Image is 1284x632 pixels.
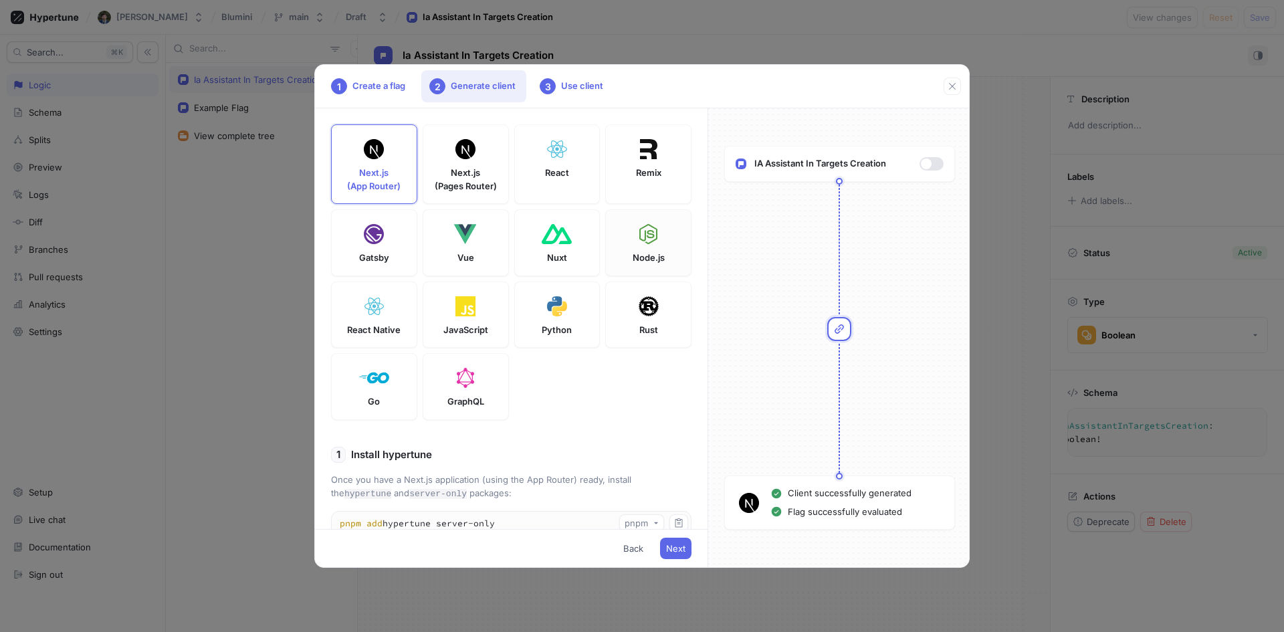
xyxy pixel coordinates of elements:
[666,544,685,552] span: Next
[788,487,912,500] p: Client successfully generated
[455,139,475,159] img: Next Logo
[323,70,416,102] div: Create a flag
[625,518,648,529] div: pnpm
[545,167,569,180] p: React
[332,512,691,536] textarea: pnpm add hypertune server-only
[639,224,657,244] img: Node Logo
[429,78,445,94] div: 2
[788,506,902,519] p: Flag successfully evaluated
[331,473,691,500] p: Once you have a Next.js application (using the App Router) ready, install the and packages:
[363,296,385,316] img: ReactNative Logo
[347,324,401,337] p: React Native
[368,395,380,409] p: Go
[617,538,649,559] button: Back
[547,251,567,265] p: Nuxt
[546,139,568,159] img: React Logo
[542,324,572,337] p: Python
[639,324,658,337] p: Rust
[542,224,572,244] img: Nuxt Logo
[351,447,432,463] p: Install hypertune
[636,167,661,180] p: Remix
[633,251,665,265] p: Node.js
[347,167,401,193] p: Next.js (App Router)
[443,324,488,337] p: JavaScript
[409,489,467,499] code: server-only
[619,514,664,532] button: pnpm
[364,224,384,244] img: Gatsby Logo
[359,251,389,265] p: Gatsby
[447,395,484,409] p: GraphQL
[540,78,556,94] div: 3
[336,447,340,463] p: 1
[547,296,567,316] img: Python Logo
[457,251,474,265] p: Vue
[639,296,659,316] img: Rust Logo
[532,70,614,102] div: Use client
[457,368,475,388] img: GraphQL Logo
[359,368,389,388] img: Golang Logo
[754,157,886,171] p: IA Assistant In Targets Creation
[421,70,526,102] div: Generate client
[640,139,657,159] img: Remix Logo
[454,224,477,244] img: Vue Logo
[739,493,759,513] img: Next Logo
[455,296,475,316] img: Javascript Logo
[623,544,643,552] span: Back
[331,78,347,94] div: 1
[660,538,691,559] button: Next
[435,167,497,193] p: Next.js (Pages Router)
[364,139,384,159] img: Next Logo
[344,489,391,499] code: hypertune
